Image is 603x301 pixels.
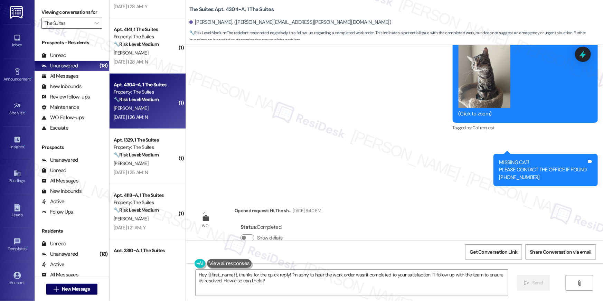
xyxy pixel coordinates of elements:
a: Site Visit • [3,100,31,119]
button: Get Conversation Link [465,244,522,260]
textarea: Hey {{first_name}}, thanks for the quick reply! I'm sorry to hear the work order wasn't completed... [196,270,508,296]
div: New Inbounds [41,188,82,195]
i:  [524,280,529,286]
div: Apt. 1329, 1 The Suites [114,137,178,144]
span: Share Conversation via email [530,248,592,256]
div: All Messages [41,271,78,279]
div: Active [41,261,65,268]
button: New Message [46,284,97,295]
strong: 🔧 Risk Level: Medium [114,41,159,47]
button: Send [517,275,550,291]
div: MISSING CAT! PLEASE CONTACT THE OFFICE IF FOUND [PHONE_NUMBER] [499,159,587,181]
span: • [25,110,26,114]
div: New Inbounds [41,83,82,90]
span: • [27,245,28,250]
div: Property: The Suites [114,144,178,151]
div: Apt. 3310~A, 1 The Suites [114,247,178,254]
div: Escalate [41,124,68,132]
div: Follow Ups [41,208,73,216]
div: Prospects [35,144,109,151]
span: Get Conversation Link [470,248,517,256]
div: (18) [98,249,109,260]
div: Unanswered [41,251,78,258]
a: Buildings [3,168,31,186]
a: Account [3,270,31,288]
div: [DATE] 1:28 AM: Y [114,3,147,10]
span: [PERSON_NAME] [114,160,148,167]
div: All Messages [41,177,78,185]
div: : Completed [241,222,285,233]
div: Apt. 4141, 1 The Suites [114,26,178,33]
div: WO Follow-ups [41,114,84,121]
div: WO [202,222,209,229]
a: Leads [3,202,31,220]
div: [DATE] 1:21 AM: Y [114,225,145,231]
strong: 🔧 Risk Level: Medium [189,30,226,36]
b: The Suites: Apt. 4304~A, 1 The Suites [189,6,274,13]
label: Viewing conversations for [41,7,102,18]
div: Apt. 4118~A, 1 The Suites [114,192,178,199]
i:  [54,286,59,292]
span: : The resident responded negatively to a follow-up regarding a completed work order. This indicat... [189,29,603,44]
div: (18) [98,60,109,71]
div: (Click to zoom) [459,110,587,117]
div: [DATE] 1:28 AM: N [114,59,148,65]
i:  [95,20,98,26]
img: ResiDesk Logo [10,6,24,19]
strong: 🔧 Risk Level: Medium [114,207,159,213]
div: Unread [41,167,66,174]
input: All communities [45,18,91,29]
i:  [577,280,582,286]
div: Review follow-ups [41,93,90,101]
span: Call request [473,125,494,131]
a: Insights • [3,134,31,152]
div: Opened request: Hi, The sh... [235,207,321,217]
div: Apt. 4304~A, 1 The Suites [114,81,178,88]
span: Send [532,279,543,286]
div: Active [41,198,65,205]
div: [DATE] 1:26 AM: N [114,114,148,120]
div: Property: The Suites [114,199,178,206]
strong: 🔧 Risk Level: Medium [114,96,159,103]
span: • [31,76,32,81]
div: [DATE] 8:40 PM [291,207,321,214]
div: Unanswered [41,62,78,69]
b: Status [241,224,256,231]
a: Inbox [3,32,31,50]
div: Maintenance [41,104,79,111]
div: Prospects + Residents [35,39,109,46]
span: • [24,143,25,148]
div: Unanswered [41,157,78,164]
div: Property: The Suites [114,33,178,40]
div: Unread [41,240,66,247]
button: Zoom image [459,39,510,108]
div: Residents [35,227,109,235]
div: Unread [41,52,66,59]
strong: 🔧 Risk Level: Medium [114,152,159,158]
a: Templates • [3,236,31,254]
div: Property: The Suites [114,88,178,96]
span: [PERSON_NAME] [114,216,148,222]
div: [PERSON_NAME]. ([PERSON_NAME][EMAIL_ADDRESS][PERSON_NAME][DOMAIN_NAME]) [189,19,391,26]
button: Share Conversation via email [526,244,596,260]
div: Tagged as: [453,123,598,133]
span: [PERSON_NAME] [114,50,148,56]
div: [DATE] 1:25 AM: N [114,169,148,176]
span: New Message [62,285,90,293]
label: Show details [257,234,283,242]
div: All Messages [41,73,78,80]
span: [PERSON_NAME] [114,105,148,111]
